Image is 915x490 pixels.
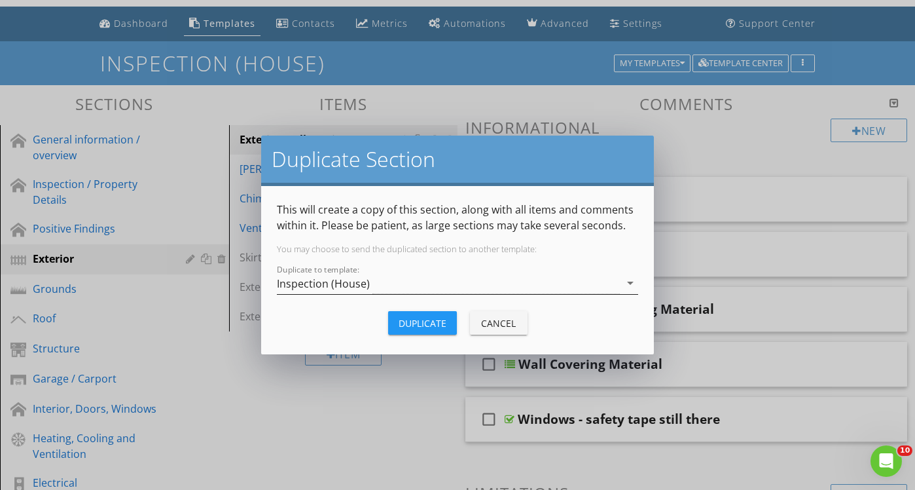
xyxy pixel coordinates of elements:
i: arrow_drop_down [622,275,638,291]
span: 10 [897,445,912,456]
p: You may choose to send the duplicated section to another template: [277,244,638,254]
button: Duplicate [388,311,457,335]
iframe: Intercom live chat [870,445,902,477]
button: Cancel [470,311,528,335]
p: This will create a copy of this section, along with all items and comments within it. Please be p... [277,202,638,233]
div: Duplicate [399,316,446,330]
div: Inspection (House) [277,278,370,290]
div: Cancel [480,316,517,330]
h2: Duplicate Section [272,146,643,172]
